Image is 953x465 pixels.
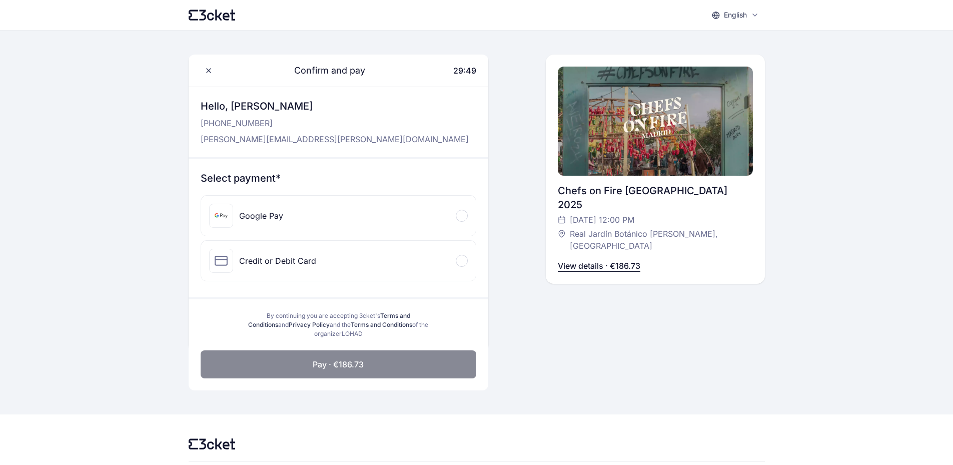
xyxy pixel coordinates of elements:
[724,10,747,20] p: English
[201,99,469,113] h3: Hello, [PERSON_NAME]
[282,64,365,78] span: Confirm and pay
[201,133,469,145] p: [PERSON_NAME][EMAIL_ADDRESS][PERSON_NAME][DOMAIN_NAME]
[201,350,476,378] button: Pay · €186.73
[570,214,634,226] span: [DATE] 12:00 PM
[313,358,364,370] span: Pay · €186.73
[558,184,753,212] div: Chefs on Fire [GEOGRAPHIC_DATA] 2025
[570,228,743,252] span: Real Jardín Botánico [PERSON_NAME], [GEOGRAPHIC_DATA]
[239,210,283,222] div: Google Pay
[342,330,363,337] span: LOHAD
[245,311,432,338] div: By continuing you are accepting 3cket's and and the of the organizer
[239,255,316,267] div: Credit or Debit Card
[201,171,476,185] h3: Select payment*
[558,260,640,272] p: View details · €186.73
[351,321,412,328] a: Terms and Conditions
[289,321,330,328] a: Privacy Policy
[453,66,476,76] span: 29:49
[201,117,469,129] p: [PHONE_NUMBER]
